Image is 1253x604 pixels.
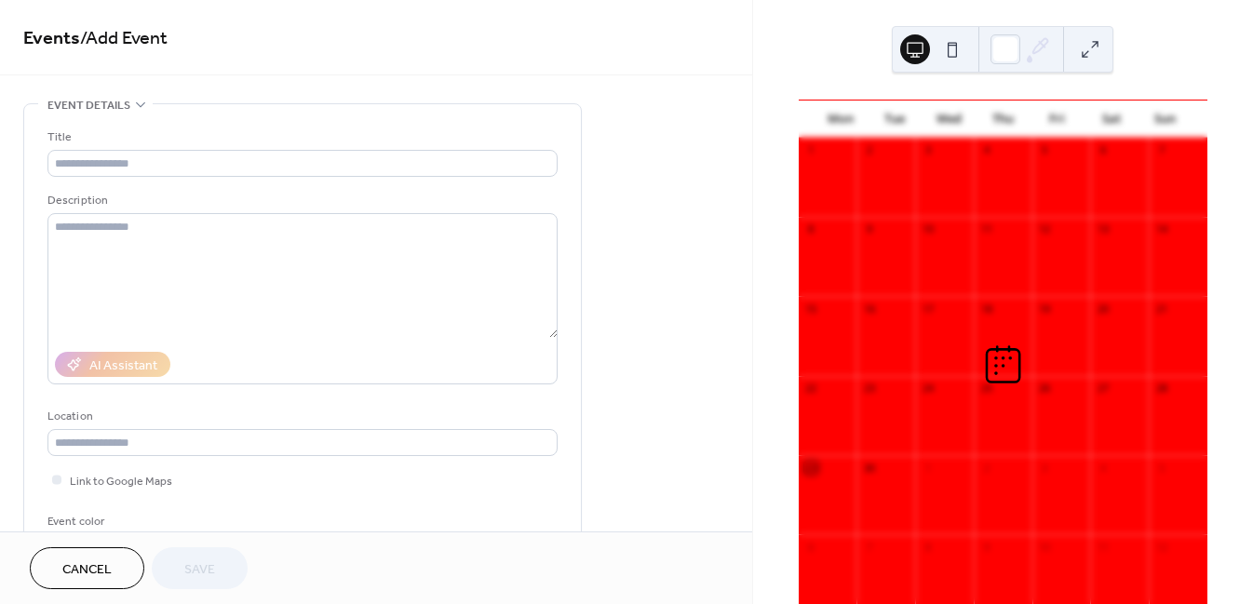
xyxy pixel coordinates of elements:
div: Tue [868,101,922,138]
span: Cancel [62,560,112,580]
div: 21 [1154,302,1168,315]
a: Events [23,20,80,57]
div: Title [47,128,554,147]
div: 1 [804,143,818,157]
div: 7 [1154,143,1168,157]
div: 9 [979,540,993,554]
div: Wed [922,101,976,138]
div: 10 [1038,540,1052,554]
div: 6 [1096,143,1110,157]
span: Link to Google Maps [70,472,172,491]
div: 16 [862,302,876,315]
div: 8 [804,222,818,236]
div: 28 [1154,382,1168,396]
div: 11 [1096,540,1110,554]
span: Event details [47,96,130,115]
div: 29 [804,461,818,475]
div: 5 [1154,461,1168,475]
div: Event color [47,512,187,531]
div: 4 [1096,461,1110,475]
div: Sat [1085,101,1138,138]
div: 27 [1096,382,1110,396]
div: 6 [804,540,818,554]
button: Cancel [30,547,144,589]
div: Location [47,407,554,426]
div: 3 [921,143,935,157]
div: 1 [921,461,935,475]
div: 17 [921,302,935,315]
div: 8 [921,540,935,554]
div: 12 [1154,540,1168,554]
div: 10 [921,222,935,236]
div: 30 [862,461,876,475]
div: 18 [979,302,993,315]
div: 7 [862,540,876,554]
div: 25 [979,382,993,396]
div: 22 [804,382,818,396]
div: Mon [814,101,868,138]
div: 5 [1038,143,1052,157]
div: Thu [976,101,1030,138]
div: 15 [804,302,818,315]
div: 26 [1038,382,1052,396]
div: 11 [979,222,993,236]
div: Sun [1138,101,1192,138]
div: Description [47,191,554,210]
div: 23 [862,382,876,396]
div: 2 [979,461,993,475]
div: Fri [1030,101,1084,138]
div: 24 [921,382,935,396]
div: 2 [862,143,876,157]
div: 9 [862,222,876,236]
div: 4 [979,143,993,157]
span: / Add Event [80,20,168,57]
div: 12 [1038,222,1052,236]
div: 14 [1154,222,1168,236]
div: 19 [1038,302,1052,315]
div: 20 [1096,302,1110,315]
div: 13 [1096,222,1110,236]
div: 3 [1038,461,1052,475]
